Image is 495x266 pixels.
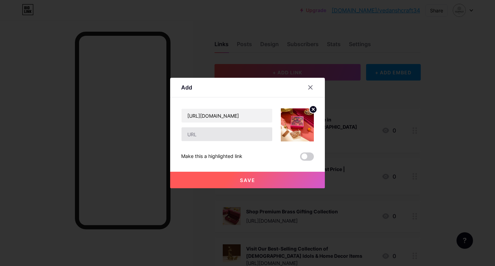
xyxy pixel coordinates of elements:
[170,172,325,188] button: Save
[181,109,272,123] input: Title
[281,108,314,141] img: link_thumbnail
[240,177,255,183] span: Save
[181,127,272,141] input: URL
[181,83,192,92] div: Add
[181,152,242,161] div: Make this a highlighted link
